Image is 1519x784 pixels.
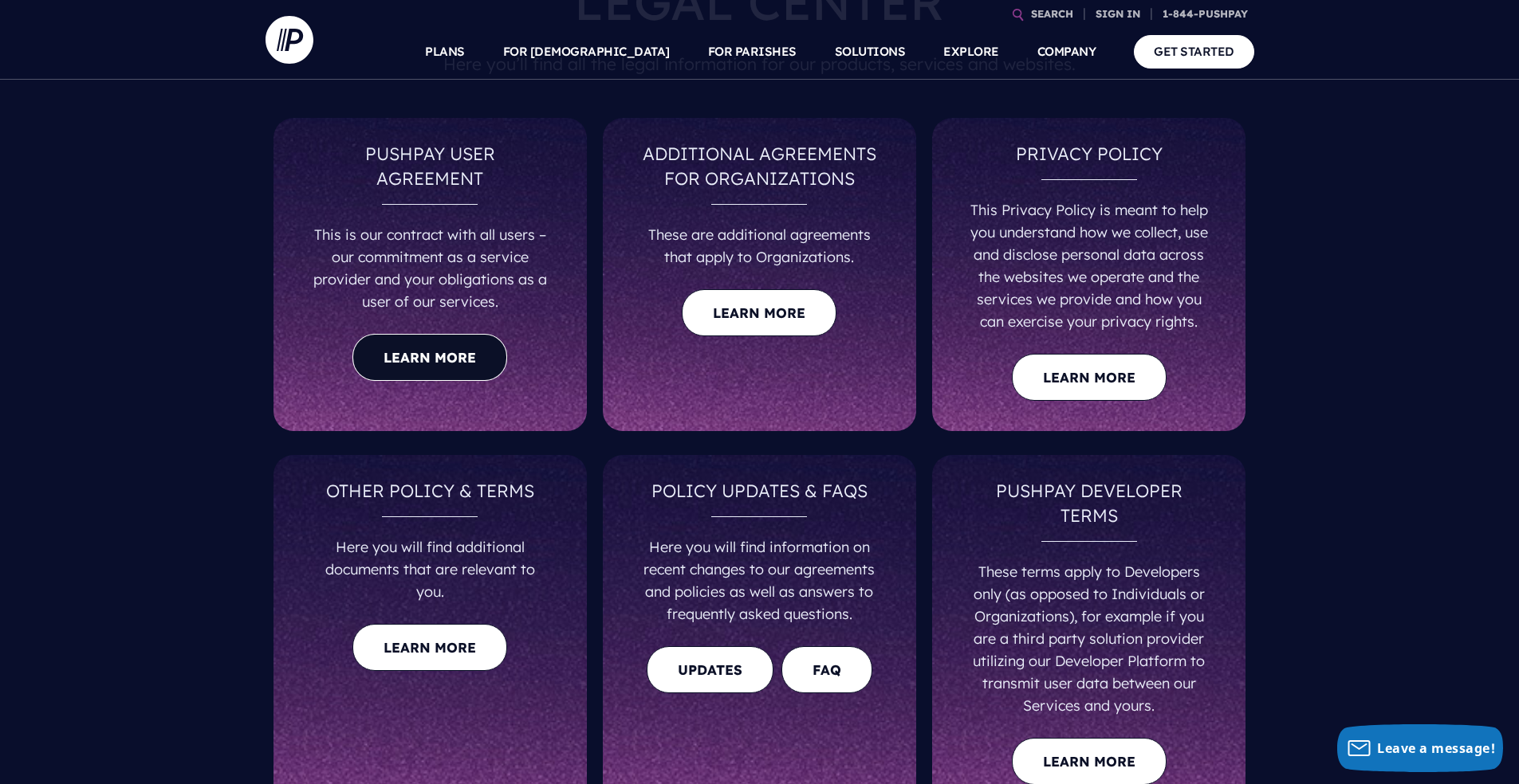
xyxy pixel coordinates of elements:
a: GET STARTED [1134,35,1254,68]
h4: PRIVACY POLICY [969,142,1209,179]
h5: This is our contract with all users – our commitment as a service provider and your obligations a... [310,218,550,313]
h5: These are additional agreements that apply to Organizations. [639,218,880,269]
a: SOLUTIONS [835,24,906,80]
h4: PUSHPAY DEVELOPER TERMS [969,479,1209,541]
a: FAQ [781,646,872,693]
a: COMPANY [1037,24,1096,80]
h5: Here you will find additional documents that are relevant to you. [310,530,550,603]
h5: Here you will find information on recent changes to our agreements and policies as well as answer... [639,530,880,625]
a: Learn more [352,334,507,381]
span: Leave a message! [1377,739,1495,757]
a: Learn more [352,624,507,671]
h4: POLICY UPDATES & FAQS [639,479,880,516]
a: Learn more [682,289,836,336]
h5: This Privacy Policy is meant to help you understand how we collect, use and disclose personal dat... [969,193,1209,333]
h4: OTHER POLICY & TERMS [310,479,550,516]
a: UPDATES [647,646,773,693]
h5: These terms apply to Developers only (as opposed to Individuals or Organizations), for example if... [969,555,1209,717]
a: FOR PARISHES [708,24,797,80]
a: PLANS [425,24,465,80]
a: Learn more [1012,354,1167,401]
button: Leave a message! [1337,724,1503,772]
a: EXPLORE [943,24,999,80]
h4: ADDITIONAL AGREEMENTS FOR ORGANIZATIONS [639,142,880,204]
a: FOR [DEMOGRAPHIC_DATA] [503,24,670,80]
h4: PUSHPAY USER AGREEMENT [310,142,550,204]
